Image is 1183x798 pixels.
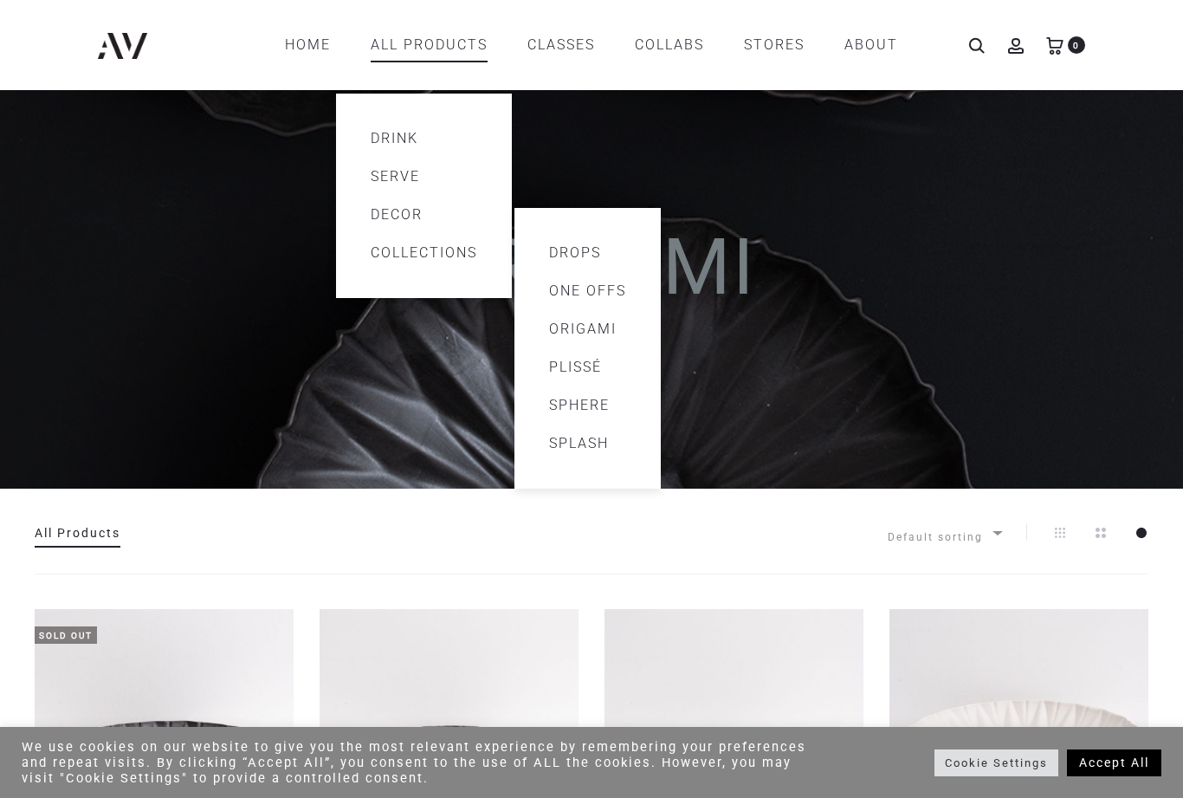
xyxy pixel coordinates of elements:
a: Drops [549,243,626,263]
a: Sphere [549,395,626,416]
a: Serve [371,166,477,187]
a: Accept All [1067,749,1161,776]
a: Splash [549,433,626,454]
span: Sold Out [35,626,97,644]
a: All products [371,30,488,60]
a: ABOUT [844,30,898,60]
a: Decor [371,204,477,225]
a: Cookie Settings [934,749,1058,776]
a: Collections [371,243,477,263]
span: Default sorting [888,523,1000,542]
a: All Products [35,526,120,540]
a: Drink [371,128,477,149]
h1: ORIGAMI [35,229,1148,337]
span: 0 [1068,36,1085,54]
a: Home [285,30,331,60]
a: Plissé [549,357,626,378]
a: COLLABS [635,30,704,60]
a: One offs [549,281,626,302]
a: CLASSES [527,30,595,60]
a: 0 [1046,36,1063,53]
div: We use cookies on our website to give you the most relevant experience by remembering your prefer... [22,739,819,786]
span: Default sorting [888,523,1000,552]
a: Origami [549,319,626,340]
a: STORES [744,30,805,60]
